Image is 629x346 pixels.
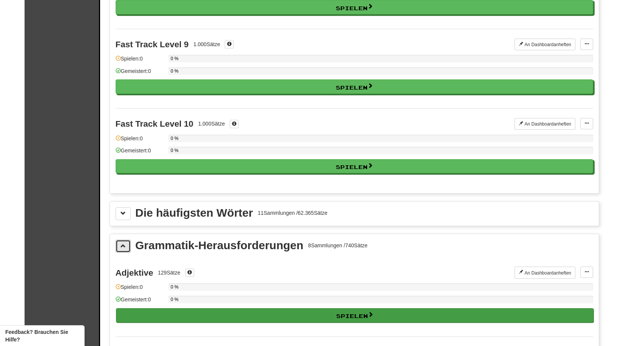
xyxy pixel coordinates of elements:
[553,121,571,127] font: anheften
[171,56,179,61] font: 0 %
[525,121,554,127] font: An Dashboard
[167,270,180,276] font: Sätze
[298,210,314,216] font: 62.365
[5,329,68,343] font: Feedback? Brauchen Sie Hilfe?
[121,284,140,290] font: Spielen:
[171,284,179,290] font: 0 %
[171,136,179,141] font: 0 %
[207,41,220,47] font: Sätze
[198,121,211,127] font: 1.000
[345,242,354,248] font: 740
[336,163,368,170] font: Spielen
[116,119,193,129] font: Fast Track Level 10
[553,42,571,47] font: anheften
[140,284,143,290] font: 0
[258,210,264,216] font: 11
[171,148,179,153] font: 0 %
[354,242,368,248] font: Sätze
[264,210,298,216] font: Sammlungen /
[525,270,554,276] font: An Dashboard
[116,308,593,323] button: Spielen
[135,206,253,219] font: Die häufigsten Wörter
[140,135,143,141] font: 0
[116,40,189,49] font: Fast Track Level 9
[121,56,140,62] font: Spielen:
[171,68,179,74] font: 0 %
[336,84,368,90] font: Spielen
[336,5,368,11] font: Spielen
[515,39,575,50] button: An Dashboardanheften
[336,313,368,319] font: Spielen
[148,296,151,303] font: 0
[193,41,207,47] font: 1.000
[116,79,593,94] button: Spielen
[116,159,593,174] button: Spielen
[5,328,79,343] span: Feedback-Widget öffnen
[158,270,167,276] font: 129
[121,135,140,141] font: Spielen:
[121,68,148,74] font: Gemeistert:
[314,210,328,216] font: Sätze
[211,121,225,127] font: Sätze
[135,239,303,251] font: Grammatik-Herausforderungen
[311,242,345,248] font: Sammlungen /
[525,42,554,47] font: An Dashboard
[148,147,151,154] font: 0
[308,242,311,248] font: 8
[121,147,148,154] font: Gemeistert:
[148,68,151,74] font: 0
[515,118,575,130] button: An Dashboardanheften
[116,268,153,278] font: Adjektive
[515,267,575,278] button: An Dashboardanheften
[171,297,179,302] font: 0 %
[121,296,148,303] font: Gemeistert:
[140,56,143,62] font: 0
[553,270,571,276] font: anheften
